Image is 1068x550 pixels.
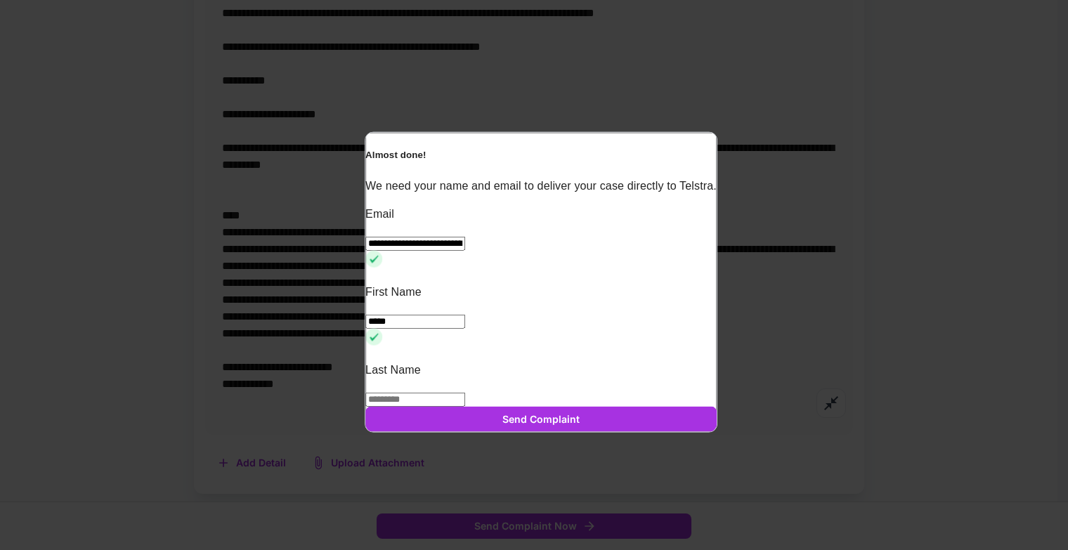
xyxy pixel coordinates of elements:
img: checkmark [365,328,382,345]
p: We need your name and email to deliver your case directly to Telstra. [365,177,717,194]
p: Last Name [365,361,717,378]
p: First Name [365,283,717,300]
p: Email [365,205,717,222]
button: Send Complaint [365,406,717,432]
img: checkmark [365,250,382,267]
h5: Almost done! [365,148,717,162]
